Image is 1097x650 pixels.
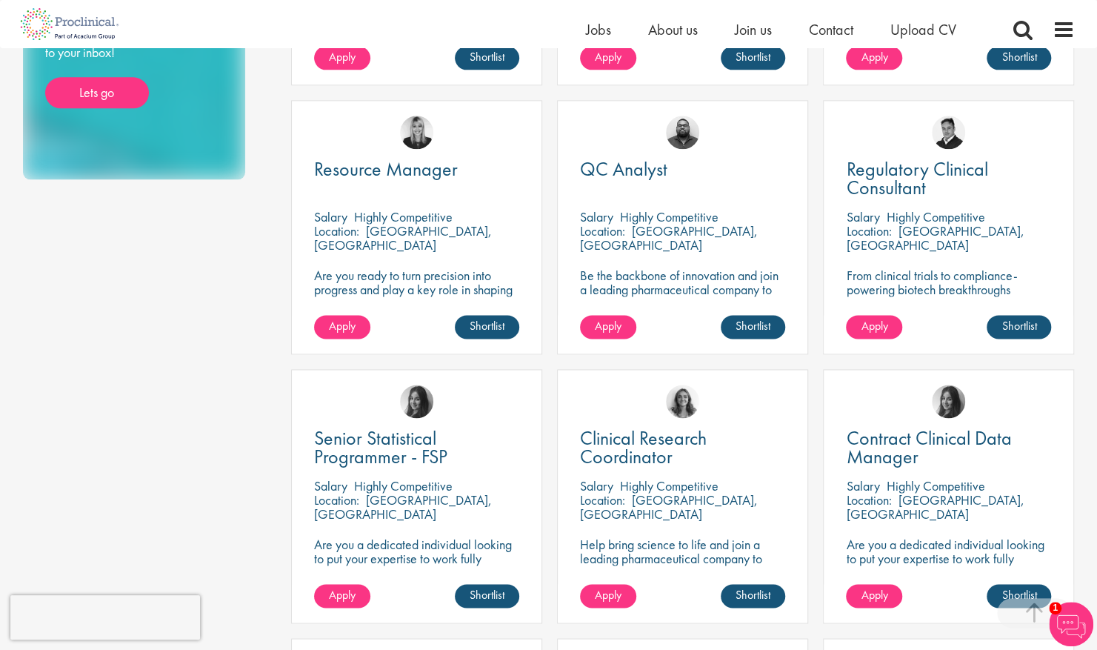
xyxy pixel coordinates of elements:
p: Highly Competitive [886,208,984,225]
p: Highly Competitive [620,477,718,494]
p: Highly Competitive [886,477,984,494]
span: Location: [314,491,359,508]
span: Apply [329,587,356,603]
a: Contract Clinical Data Manager [846,429,1051,466]
p: Highly Competitive [620,208,718,225]
span: Clinical Research Coordinator [580,425,707,469]
a: Apply [314,584,370,608]
a: Shortlist [987,46,1051,70]
a: Apply [580,315,636,339]
img: Heidi Hennigan [932,385,965,418]
a: Shortlist [987,584,1051,608]
p: [GEOGRAPHIC_DATA], [GEOGRAPHIC_DATA] [314,222,492,253]
img: Heidi Hennigan [400,385,433,418]
iframe: reCAPTCHA [10,595,200,640]
a: Shortlist [721,315,785,339]
span: Salary [314,208,347,225]
span: Apply [861,49,887,64]
span: Salary [580,208,613,225]
span: Apply [595,587,621,603]
span: 1 [1049,602,1061,614]
span: Regulatory Clinical Consultant [846,156,987,200]
a: QC Analyst [580,160,785,179]
span: Location: [846,222,891,239]
p: [GEOGRAPHIC_DATA], [GEOGRAPHIC_DATA] [580,222,758,253]
p: Are you a dedicated individual looking to put your expertise to work fully flexibly in a remote p... [846,537,1051,580]
a: Shortlist [721,46,785,70]
p: Are you a dedicated individual looking to put your expertise to work fully flexibly in a remote p... [314,537,519,580]
a: Contact [809,20,853,39]
a: Upload CV [890,20,956,39]
a: Shortlist [987,315,1051,339]
a: Clinical Research Coordinator [580,429,785,466]
img: Chatbot [1049,602,1093,646]
a: Apply [846,315,902,339]
span: Senior Statistical Programmer - FSP [314,425,447,469]
a: Join us [735,20,772,39]
img: Ashley Bennett [666,116,699,149]
span: Location: [314,222,359,239]
p: Are you ready to turn precision into progress and play a key role in shaping the future of pharma... [314,268,519,311]
p: From clinical trials to compliance-powering biotech breakthroughs remotely, where precision meets... [846,268,1051,325]
span: Salary [580,477,613,494]
span: Apply [329,318,356,334]
p: Highly Competitive [354,477,453,494]
span: Apply [329,49,356,64]
a: Apply [314,315,370,339]
span: Location: [846,491,891,508]
a: Apply [580,46,636,70]
span: Salary [314,477,347,494]
a: Apply [314,46,370,70]
a: Regulatory Clinical Consultant [846,160,1051,197]
a: Apply [846,584,902,608]
img: Jackie Cerchio [666,385,699,418]
span: Contract Clinical Data Manager [846,425,1011,469]
p: [GEOGRAPHIC_DATA], [GEOGRAPHIC_DATA] [314,491,492,523]
a: About us [648,20,698,39]
span: Location: [580,222,625,239]
a: Lets go [45,77,149,108]
a: Shortlist [455,46,519,70]
img: Peter Duvall [932,116,965,149]
span: Apply [595,49,621,64]
a: Apply [580,584,636,608]
img: Janelle Jones [400,116,433,149]
span: QC Analyst [580,156,667,182]
p: Help bring science to life and join a leading pharmaceutical company to play a key role in delive... [580,537,785,608]
span: Salary [846,477,879,494]
p: Be the backbone of innovation and join a leading pharmaceutical company to help keep life-changin... [580,268,785,325]
p: Highly Competitive [354,208,453,225]
span: Location: [580,491,625,508]
span: Salary [846,208,879,225]
p: [GEOGRAPHIC_DATA], [GEOGRAPHIC_DATA] [846,222,1024,253]
a: Shortlist [721,584,785,608]
a: Senior Statistical Programmer - FSP [314,429,519,466]
a: Shortlist [455,584,519,608]
span: Resource Manager [314,156,458,182]
p: [GEOGRAPHIC_DATA], [GEOGRAPHIC_DATA] [846,491,1024,523]
a: Apply [846,46,902,70]
span: Apply [595,318,621,334]
a: Resource Manager [314,160,519,179]
a: Shortlist [455,315,519,339]
p: [GEOGRAPHIC_DATA], [GEOGRAPHIC_DATA] [580,491,758,523]
span: Apply [861,587,887,603]
a: Jobs [586,20,611,39]
span: Apply [861,318,887,334]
